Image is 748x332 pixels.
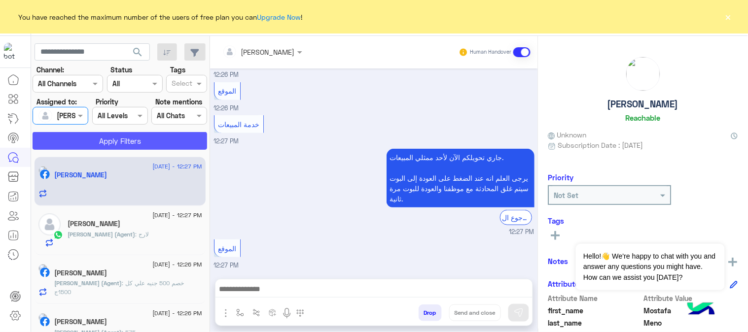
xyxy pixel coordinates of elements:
[252,309,260,317] img: Trigger scenario
[232,304,249,321] button: select flow
[684,293,718,327] img: hulul-logo.png
[110,65,132,75] label: Status
[152,260,202,269] span: [DATE] - 12:26 PM
[55,279,122,287] span: [PERSON_NAME] (Agent)
[644,318,739,328] span: Meno
[155,97,202,107] label: Note mentions
[136,231,149,238] span: لارج
[38,313,47,322] img: picture
[576,244,724,290] span: Hello!👋 We're happy to chat with you and answer any questions you might have. How can we assist y...
[514,308,524,318] img: send message
[55,269,107,277] h5: Ahmed Tharwat
[387,149,534,207] p: 29/8/2025, 12:27 PM
[38,213,61,235] img: defaultAdmin.png
[296,309,304,317] img: make a call
[19,12,303,22] span: You have reached the maximum number of the users of free plan you can !
[214,137,239,145] span: 12:27 PM
[281,307,293,319] img: send voice note
[68,220,121,228] h5: Hazem Rady
[548,279,583,288] h6: Attributes
[548,173,574,182] h6: Priority
[548,257,569,266] h6: Notes
[644,305,739,316] span: Mostafa
[40,169,50,179] img: Facebook
[558,140,643,150] span: Subscription Date : [DATE]
[626,113,661,122] h6: Reachable
[170,78,192,91] div: Select
[53,230,63,240] img: WhatsApp
[509,228,534,237] span: 12:27 PM
[644,293,739,303] span: Attribute Value
[548,130,587,140] span: Unknown
[33,132,207,150] button: Apply Filters
[36,97,77,107] label: Assigned to:
[218,87,236,95] span: الموقع
[218,120,259,129] span: خدمة المبيعات
[38,264,47,273] img: picture
[40,267,50,277] img: Facebook
[608,99,679,110] h5: [PERSON_NAME]
[257,13,301,21] a: Upgrade Now
[214,262,239,269] span: 12:27 PM
[729,258,738,266] img: add
[170,65,185,75] label: Tags
[68,231,136,238] span: [PERSON_NAME] (Agent)
[249,304,265,321] button: Trigger scenario
[132,46,143,58] span: search
[126,43,150,65] button: search
[38,166,47,175] img: picture
[4,43,22,61] img: 713415422032625
[548,216,738,225] h6: Tags
[152,162,202,171] span: [DATE] - 12:27 PM
[548,293,642,303] span: Attribute Name
[152,211,202,220] span: [DATE] - 12:27 PM
[220,307,232,319] img: send attachment
[449,304,501,321] button: Send and close
[152,309,202,318] span: [DATE] - 12:26 PM
[36,65,64,75] label: Channel:
[265,304,281,321] button: create order
[548,318,642,328] span: last_name
[214,71,239,78] span: 12:26 PM
[55,171,107,179] h5: Mostafa Meno
[40,317,50,327] img: Facebook
[55,318,107,326] h5: Ahmed Osama
[419,304,442,321] button: Drop
[500,210,532,225] div: الرجوع ال Bot
[214,104,239,112] span: 12:26 PM
[548,305,642,316] span: first_name
[723,12,733,22] button: ×
[269,309,277,317] img: create order
[470,48,511,56] small: Human Handover
[96,97,118,107] label: Priority
[236,309,244,317] img: select flow
[218,244,236,253] span: الموقع
[627,57,660,91] img: picture
[38,109,52,123] img: defaultAdmin.png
